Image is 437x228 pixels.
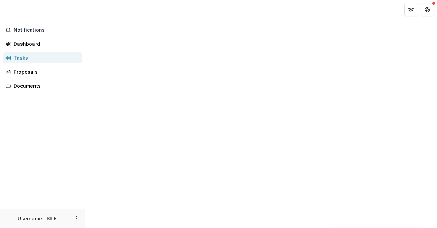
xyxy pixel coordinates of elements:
span: Notifications [14,27,80,33]
div: Dashboard [14,40,77,47]
p: Role [45,215,58,222]
p: Username [18,215,42,222]
button: Notifications [3,25,82,35]
div: Tasks [14,54,77,61]
button: Get Help [421,3,434,16]
div: Proposals [14,68,77,75]
a: Tasks [3,52,82,63]
button: Partners [404,3,418,16]
button: More [73,214,81,223]
div: Documents [14,82,77,89]
a: Dashboard [3,38,82,49]
a: Documents [3,80,82,91]
a: Proposals [3,66,82,77]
